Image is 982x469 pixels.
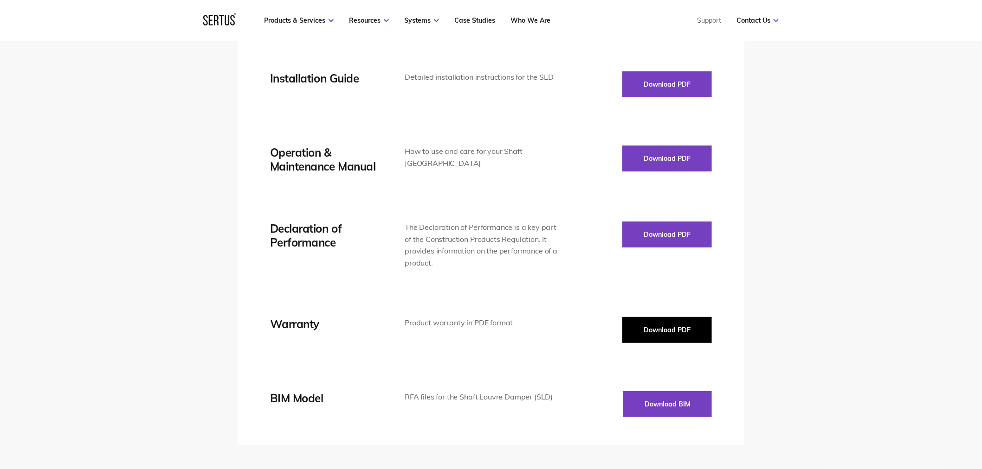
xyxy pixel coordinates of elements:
div: RFA files for the Shaft Louvre Damper (SLD) [405,391,558,403]
button: Download PDF [622,71,712,97]
div: Product warranty in PDF format [405,317,558,329]
a: Support [697,16,721,25]
div: Declaration of Performance [270,222,377,249]
div: The Declaration of Performance is a key part of the Construction Products Regulation. It provides... [405,222,558,269]
a: Systems [404,16,439,25]
a: Products & Services [264,16,334,25]
div: BIM Model [270,391,377,405]
a: Who We Are [510,16,550,25]
a: Contact Us [736,16,779,25]
button: Download BIM [623,391,712,417]
div: Installation Guide [270,71,377,85]
a: Resources [349,16,389,25]
a: Case Studies [454,16,495,25]
button: Download PDF [622,317,712,343]
div: Detailed installation instructions for the SLD [405,71,558,83]
div: Operation & Maintenance Manual [270,146,377,173]
button: Download PDF [622,222,712,247]
div: Warranty [270,317,377,331]
button: Download PDF [622,146,712,171]
div: How to use and care for your Shaft [GEOGRAPHIC_DATA] [405,146,558,169]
